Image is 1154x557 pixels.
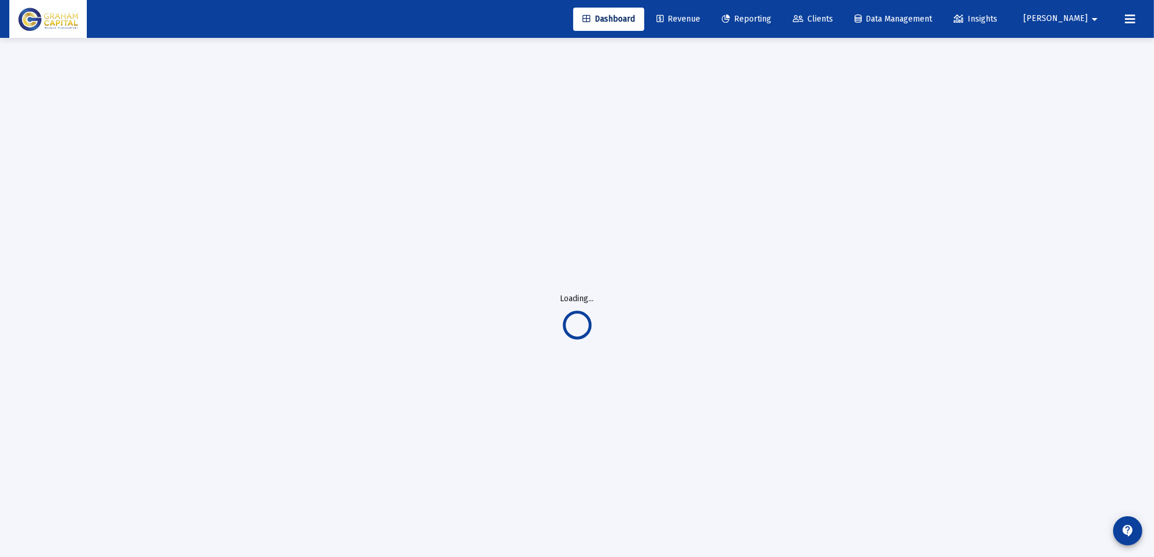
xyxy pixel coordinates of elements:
a: Insights [944,8,1007,31]
span: Dashboard [583,14,635,24]
span: Clients [793,14,833,24]
img: Dashboard [18,8,78,31]
span: Data Management [855,14,932,24]
a: Clients [784,8,842,31]
a: Dashboard [573,8,644,31]
span: Insights [954,14,997,24]
a: Reporting [712,8,781,31]
span: Reporting [722,14,771,24]
a: Revenue [647,8,710,31]
span: [PERSON_NAME] [1024,14,1088,24]
mat-icon: arrow_drop_down [1088,8,1102,31]
a: Data Management [845,8,941,31]
button: [PERSON_NAME] [1010,7,1116,30]
mat-icon: contact_support [1121,524,1135,538]
span: Revenue [657,14,700,24]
